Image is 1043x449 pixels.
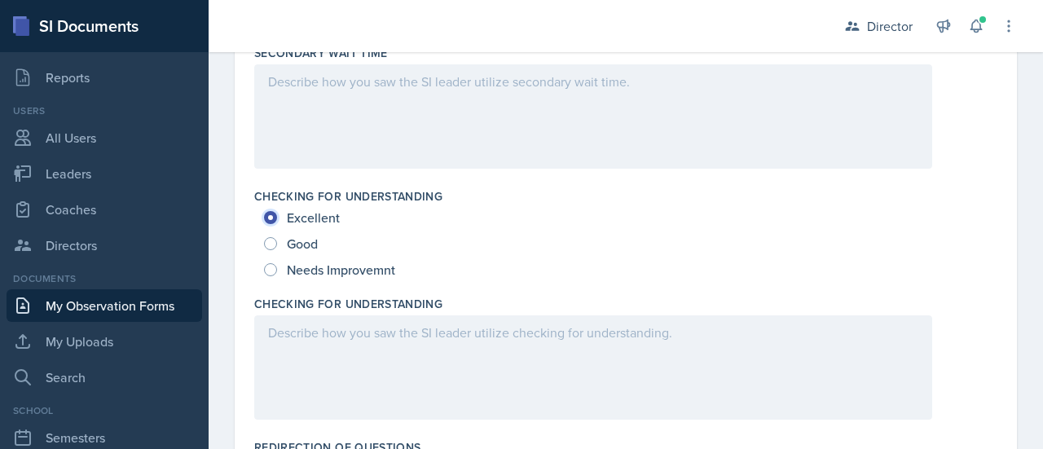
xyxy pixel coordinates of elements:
a: My Uploads [7,325,202,358]
a: Search [7,361,202,394]
a: Reports [7,61,202,94]
span: Needs Improvemnt [287,262,395,278]
label: Secondary Wait Time [254,45,388,61]
span: Good [287,236,318,252]
div: Users [7,103,202,118]
div: Documents [7,271,202,286]
a: Leaders [7,157,202,190]
a: Directors [7,229,202,262]
span: Excellent [287,209,340,226]
div: Director [867,16,913,36]
a: My Observation Forms [7,289,202,322]
label: Checking for Understanding [254,296,442,312]
label: Checking for Understanding [254,188,442,205]
div: School [7,403,202,418]
a: Coaches [7,193,202,226]
a: All Users [7,121,202,154]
